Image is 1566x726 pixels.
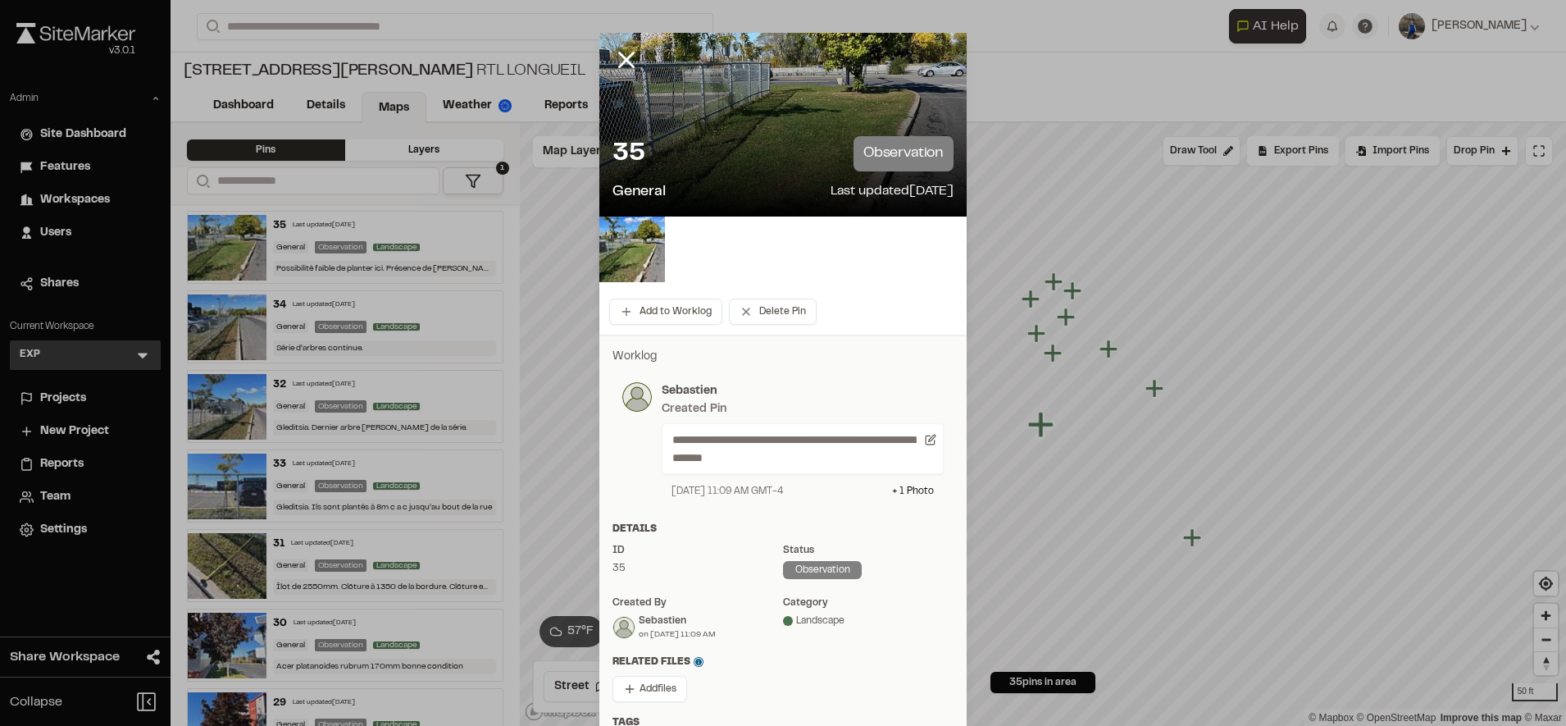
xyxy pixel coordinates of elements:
img: photo [622,382,652,412]
div: observation [783,561,862,579]
div: 35 [612,561,783,576]
span: Add files [640,682,676,696]
div: Created by [612,596,783,610]
div: [DATE] 11:09 AM GMT-4 [671,484,783,499]
div: + 1 Photo [892,484,934,499]
p: 35 [612,138,644,171]
button: Delete Pin [729,299,817,325]
div: Status [783,543,954,558]
p: Worklog [612,348,954,366]
p: General [612,181,666,203]
button: Add to Worklog [609,299,722,325]
div: Landscape [783,614,954,628]
div: Created Pin [662,400,726,418]
img: file [599,217,665,282]
p: Sebastien [662,382,944,400]
div: on [DATE] 11:09 AM [639,628,716,641]
p: Last updated [DATE] [831,181,954,203]
div: category [783,596,954,610]
span: Related Files [612,655,703,669]
div: ID [612,543,783,558]
div: Details [612,522,954,537]
img: Sebastien [613,617,635,638]
button: Addfiles [612,676,687,702]
div: Sebastien [639,614,716,628]
p: observation [854,136,954,171]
